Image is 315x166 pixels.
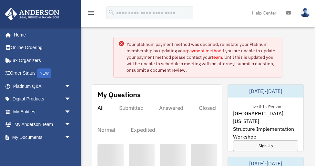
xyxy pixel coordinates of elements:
[228,85,303,98] div: [DATE]-[DATE]
[159,105,183,111] div: Answered
[119,105,144,111] div: Submitted
[65,80,77,93] span: arrow_drop_down
[233,125,298,140] span: Structure Implementation Workshop
[87,9,95,17] i: menu
[97,90,141,99] div: My Questions
[233,109,298,125] span: [GEOGRAPHIC_DATA], [US_STATE]
[300,8,310,17] img: User Pic
[5,131,81,144] a: My Documentsarrow_drop_down
[5,28,77,41] a: Home
[5,93,81,106] a: Digital Productsarrow_drop_down
[37,68,51,78] div: NEW
[233,140,298,151] a: Sign Up
[65,131,77,144] span: arrow_drop_down
[245,103,286,109] div: Live & In-Person
[5,54,81,67] a: Tax Organizers
[5,105,81,118] a: My Entitiesarrow_drop_down
[131,127,155,133] div: Expedited
[5,118,81,131] a: My Anderson Teamarrow_drop_down
[65,93,77,106] span: arrow_drop_down
[3,8,61,20] img: Anderson Advisors Platinum Portal
[65,105,77,119] span: arrow_drop_down
[187,48,221,54] a: payment method
[212,54,222,60] a: team
[108,9,115,16] i: search
[87,11,95,17] a: menu
[5,67,81,80] a: Order StatusNEW
[199,105,216,111] div: Closed
[97,127,115,133] div: Normal
[5,144,81,157] a: Online Learningarrow_drop_down
[5,41,81,54] a: Online Ordering
[65,144,77,157] span: arrow_drop_down
[65,118,77,131] span: arrow_drop_down
[127,41,277,73] div: Your platinum payment method was declined, reinstate your Platinum membership by updating your if...
[5,80,81,93] a: Platinum Q&Aarrow_drop_down
[97,105,104,111] div: All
